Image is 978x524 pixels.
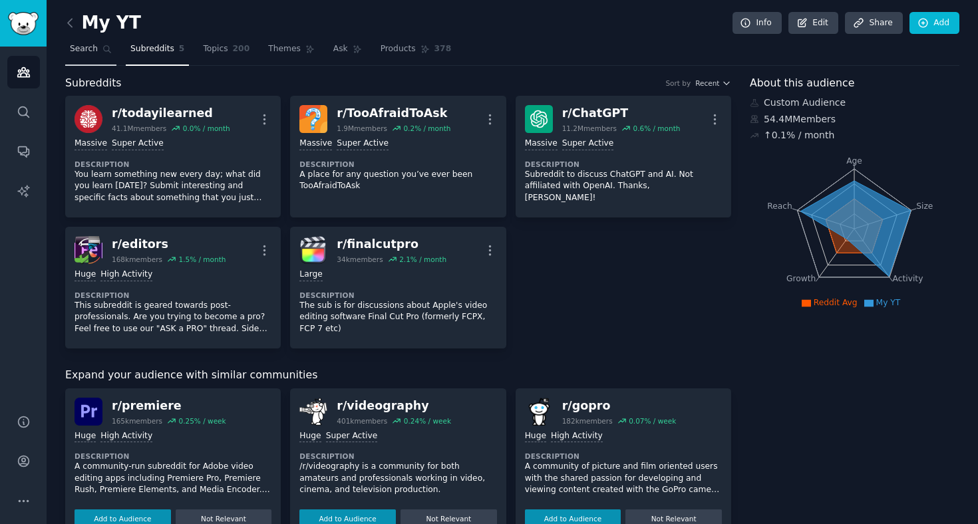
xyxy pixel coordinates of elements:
[299,300,496,335] p: The sub is for discussions about Apple's video editing software Final Cut Pro (formerly FCPX, FCP...
[329,39,367,66] a: Ask
[112,124,166,133] div: 41.1M members
[112,105,230,122] div: r/ todayilearned
[381,43,416,55] span: Products
[337,105,450,122] div: r/ TooAfraidToAsk
[299,398,327,426] img: videography
[337,236,446,253] div: r/ finalcutpro
[629,416,676,426] div: 0.07 % / week
[268,43,301,55] span: Themes
[75,452,271,461] dt: Description
[525,452,722,461] dt: Description
[788,12,838,35] a: Edit
[112,255,162,264] div: 168k members
[299,169,496,192] p: A place for any question you’ve ever been TooAfraidToAsk
[75,291,271,300] dt: Description
[198,39,254,66] a: Topics200
[178,255,226,264] div: 1.5 % / month
[376,39,456,66] a: Products378
[75,398,102,426] img: premiere
[633,124,680,133] div: 0.6 % / month
[290,227,506,348] a: finalcutpror/finalcutpro34kmembers2.1% / monthLargeDescriptionThe sub is for discussions about Ap...
[75,160,271,169] dt: Description
[525,461,722,496] p: A community of picture and film oriented users with the shared passion for developing and viewing...
[299,236,327,264] img: finalcutpro
[75,169,271,204] p: You learn something new every day; what did you learn [DATE]? Submit interesting and specific fac...
[399,255,446,264] div: 2.1 % / month
[525,430,546,443] div: Huge
[112,416,162,426] div: 165k members
[893,274,923,283] tspan: Activity
[100,269,152,281] div: High Activity
[337,124,387,133] div: 1.9M members
[65,13,141,34] h2: My YT
[562,138,614,150] div: Super Active
[764,128,834,142] div: ↑ 0.1 % / month
[551,430,603,443] div: High Activity
[733,12,782,35] a: Info
[179,43,185,55] span: 5
[562,398,677,414] div: r/ gopro
[434,43,452,55] span: 378
[333,43,348,55] span: Ask
[299,105,327,133] img: TooAfraidToAsk
[695,78,719,88] span: Recent
[814,298,858,307] span: Reddit Avg
[130,43,174,55] span: Subreddits
[65,367,317,384] span: Expand your audience with similar communities
[525,138,558,150] div: Massive
[337,416,387,426] div: 401k members
[525,160,722,169] dt: Description
[562,416,613,426] div: 182k members
[290,96,506,217] a: TooAfraidToAskr/TooAfraidToAsk1.9Mmembers0.2% / monthMassiveSuper ActiveDescriptionA place for an...
[845,12,902,35] a: Share
[75,105,102,133] img: todayilearned
[404,416,451,426] div: 0.24 % / week
[750,75,854,92] span: About this audience
[112,398,226,414] div: r/ premiere
[562,105,681,122] div: r/ ChatGPT
[233,43,250,55] span: 200
[65,96,281,217] a: todayilearnedr/todayilearned41.1Mmembers0.0% / monthMassiveSuper ActiveDescriptionYou learn somet...
[767,201,792,210] tspan: Reach
[299,452,496,461] dt: Description
[916,201,933,210] tspan: Size
[112,138,164,150] div: Super Active
[326,430,378,443] div: Super Active
[75,269,96,281] div: Huge
[75,461,271,496] p: A community-run subreddit for Adobe video editing apps including Premiere Pro, Premiere Rush, Pre...
[337,255,383,264] div: 34k members
[665,78,691,88] div: Sort by
[525,398,553,426] img: gopro
[75,430,96,443] div: Huge
[909,12,959,35] a: Add
[750,112,959,126] div: 54.4M Members
[178,416,226,426] div: 0.25 % / week
[203,43,228,55] span: Topics
[75,300,271,335] p: This subreddit is geared towards post-professionals. Are you trying to become a pro? Feel free to...
[337,398,451,414] div: r/ videography
[516,96,731,217] a: ChatGPTr/ChatGPT11.2Mmembers0.6% / monthMassiveSuper ActiveDescriptionSubreddit to discuss ChatGP...
[695,78,731,88] button: Recent
[299,461,496,496] p: /r/videography is a community for both amateurs and professionals working in video, cinema, and t...
[750,96,959,110] div: Custom Audience
[299,160,496,169] dt: Description
[65,39,116,66] a: Search
[8,12,39,35] img: GummySearch logo
[876,298,901,307] span: My YT
[65,227,281,348] a: editorsr/editors168kmembers1.5% / monthHugeHigh ActivityDescriptionThis subreddit is geared towar...
[562,124,617,133] div: 11.2M members
[299,138,332,150] div: Massive
[299,269,322,281] div: Large
[299,430,321,443] div: Huge
[299,291,496,300] dt: Description
[65,75,122,92] span: Subreddits
[75,236,102,264] img: editors
[403,124,450,133] div: 0.2 % / month
[525,105,553,133] img: ChatGPT
[786,274,816,283] tspan: Growth
[263,39,319,66] a: Themes
[112,236,226,253] div: r/ editors
[100,430,152,443] div: High Activity
[75,138,107,150] div: Massive
[183,124,230,133] div: 0.0 % / month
